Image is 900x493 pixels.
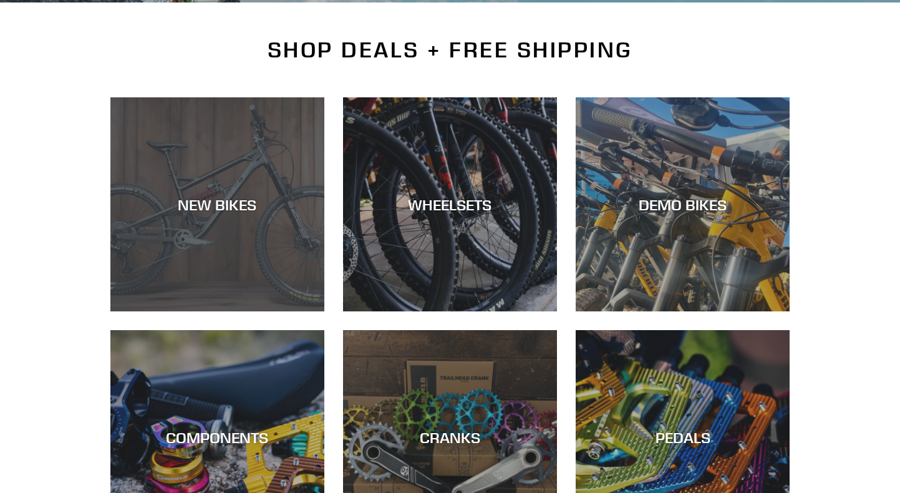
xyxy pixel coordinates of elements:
div: CRANKS [343,429,557,447]
h2: SHOP DEALS + FREE SHIPPING [110,37,790,63]
a: NEW BIKES [110,97,324,311]
div: DEMO BIKES [576,195,790,213]
div: COMPONENTS [110,429,324,447]
div: PEDALS [576,429,790,447]
a: DEMO BIKES [576,97,790,311]
div: WHEELSETS [343,195,557,213]
a: WHEELSETS [343,97,557,311]
div: NEW BIKES [110,195,324,213]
